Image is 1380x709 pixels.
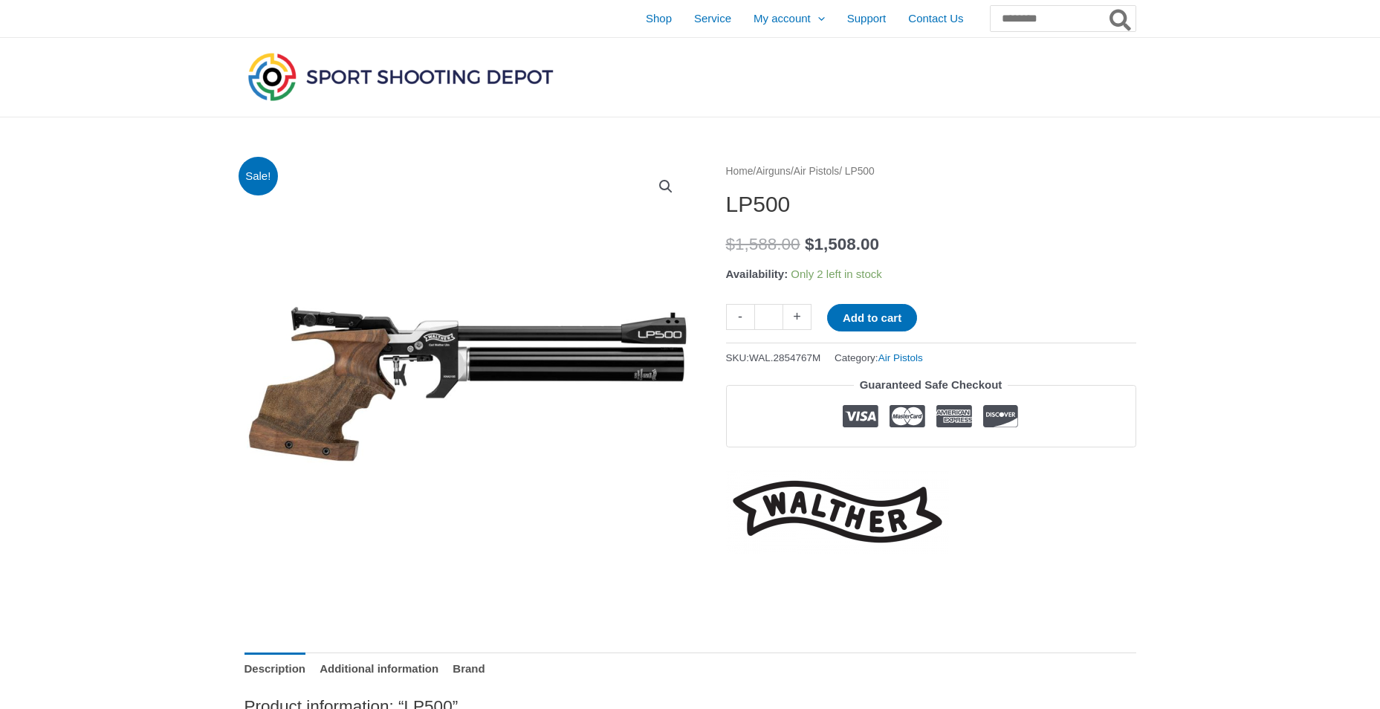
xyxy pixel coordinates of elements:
h1: LP500 [726,191,1136,218]
a: Air Pistols [878,352,923,363]
a: + [783,304,812,330]
nav: Breadcrumb [726,162,1136,181]
bdi: 1,508.00 [805,235,879,253]
a: View full-screen image gallery [652,173,679,200]
img: Sport Shooting Depot [244,49,557,104]
img: LP500 Economy [244,162,690,608]
span: Sale! [239,157,278,196]
button: Add to cart [827,304,917,331]
span: Category: [835,349,923,367]
a: - [726,304,754,330]
span: Only 2 left in stock [791,268,882,280]
legend: Guaranteed Safe Checkout [854,375,1008,395]
a: Air Pistols [794,166,839,177]
bdi: 1,588.00 [726,235,800,253]
span: $ [805,235,814,253]
input: Product quantity [754,304,783,330]
a: Airguns [756,166,791,177]
span: SKU: [726,349,821,367]
a: Walther [726,470,949,554]
span: Availability: [726,268,788,280]
span: WAL.2854767M [749,352,820,363]
a: Home [726,166,754,177]
button: Search [1107,6,1136,31]
a: Brand [453,653,485,684]
a: Description [244,653,306,684]
span: $ [726,235,736,253]
a: Additional information [320,653,438,684]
